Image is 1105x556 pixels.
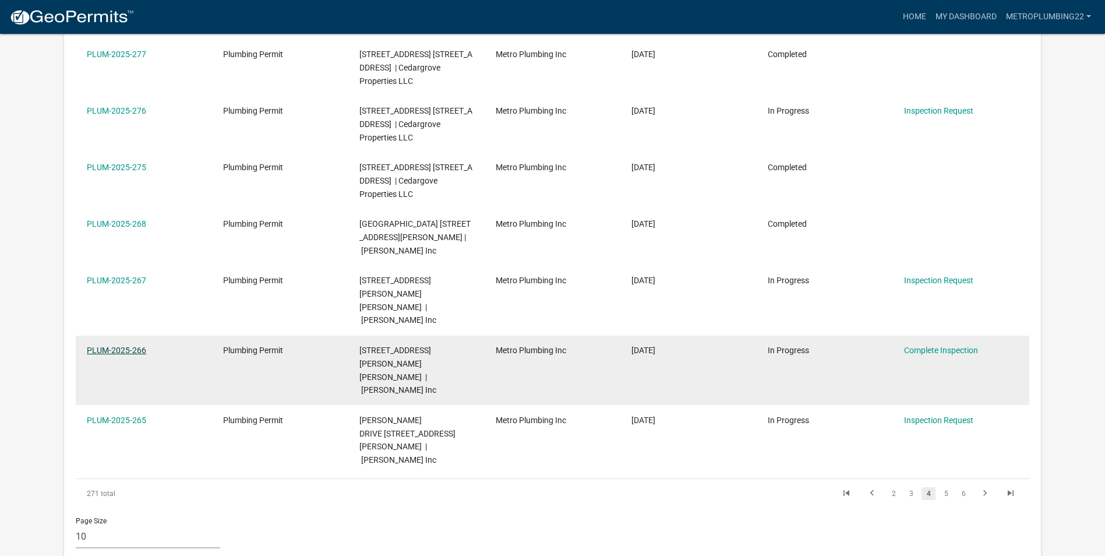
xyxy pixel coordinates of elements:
[898,6,931,28] a: Home
[223,106,283,115] span: Plumbing Permit
[496,219,566,228] span: Metro Plumbing Inc
[1000,487,1022,500] a: go to last page
[359,276,436,325] span: 3519 LAURA DRIVE 3519 Laura Drive | D.R Horton Inc
[359,50,472,86] span: 5 CEDARGROVE LANE 5 Cedargrove Lane | Cedargrove Properties LLC
[223,50,283,59] span: Plumbing Permit
[922,487,935,500] a: 4
[955,484,972,504] li: page 6
[885,484,902,504] li: page 2
[887,487,901,500] a: 2
[223,416,283,425] span: Plumbing Permit
[904,276,973,285] a: Inspection Request
[496,416,566,425] span: Metro Plumbing Inc
[496,163,566,172] span: Metro Plumbing Inc
[631,346,655,355] span: 05/12/2025
[861,487,883,500] a: go to previous page
[87,276,146,285] a: PLUM-2025-267
[223,163,283,172] span: Plumbing Permit
[768,219,807,228] span: Completed
[87,219,146,228] a: PLUM-2025-268
[359,163,472,199] span: 2 CEDARGROVE LANE 2 Cedargrove Lane | Cedargove Properties LLC
[223,276,283,285] span: Plumbing Permit
[631,416,655,425] span: 05/12/2025
[631,50,655,59] span: 05/15/2025
[920,484,937,504] li: page 4
[768,163,807,172] span: Completed
[223,219,283,228] span: Plumbing Permit
[937,484,955,504] li: page 5
[359,416,456,464] span: LAURA DRIVE 3515 Laura Drive | D.R Horton Inc
[931,6,1001,28] a: My Dashboard
[496,50,566,59] span: Metro Plumbing Inc
[768,106,809,115] span: In Progress
[631,106,655,115] span: 05/15/2025
[1001,6,1096,28] a: metroplumbing22
[359,106,472,142] span: 3 CEDARGROVE LANE 3 Cedargrove Lane | Cedargrove Properties LLC
[631,219,655,228] span: 05/12/2025
[76,479,264,508] div: 271 total
[223,346,283,355] span: Plumbing Permit
[904,416,973,425] a: Inspection Request
[956,487,970,500] a: 6
[87,106,146,115] a: PLUM-2025-276
[496,346,566,355] span: Metro Plumbing Inc
[768,346,809,355] span: In Progress
[939,487,953,500] a: 5
[87,163,146,172] a: PLUM-2025-275
[359,346,436,395] span: 3517 LAURA DRIVE 3517 Laura Drive | D.R Horton Inc
[768,276,809,285] span: In Progress
[768,50,807,59] span: Completed
[902,484,920,504] li: page 3
[496,276,566,285] span: Metro Plumbing Inc
[87,416,146,425] a: PLUM-2025-265
[768,416,809,425] span: In Progress
[87,346,146,355] a: PLUM-2025-266
[835,487,857,500] a: go to first page
[904,487,918,500] a: 3
[87,50,146,59] a: PLUM-2025-277
[974,487,996,500] a: go to next page
[631,276,655,285] span: 05/12/2025
[904,346,978,355] a: Complete Inspection
[631,163,655,172] span: 05/15/2025
[359,219,471,255] span: HAILEY DRIVE 3514 Laura Drive, LOT 42 | D.R Horton Inc
[496,106,566,115] span: Metro Plumbing Inc
[904,106,973,115] a: Inspection Request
